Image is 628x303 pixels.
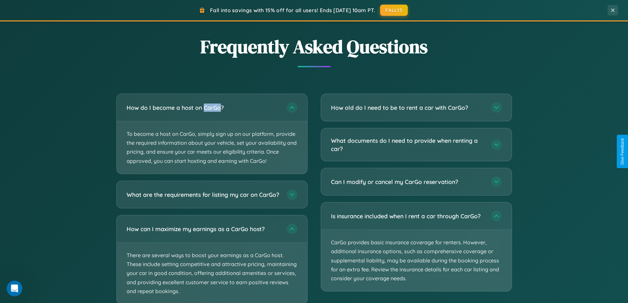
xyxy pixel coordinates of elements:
[127,225,280,233] h3: How can I maximize my earnings as a CarGo host?
[331,136,485,153] h3: What documents do I need to provide when renting a car?
[210,7,375,14] span: Fall into savings with 15% off for all users! Ends [DATE] 10am PT.
[117,121,307,174] p: To become a host on CarGo, simply sign up on our platform, provide the required information about...
[331,104,485,112] h3: How old do I need to be to rent a car with CarGo?
[116,34,512,59] h2: Frequently Asked Questions
[380,5,408,16] button: FALL15
[331,212,485,220] h3: Is insurance included when I rent a car through CarGo?
[127,104,280,112] h3: How do I become a host on CarGo?
[321,230,512,291] p: CarGo provides basic insurance coverage for renters. However, additional insurance options, such ...
[620,138,625,165] div: Give Feedback
[331,178,485,186] h3: Can I modify or cancel my CarGo reservation?
[127,190,280,198] h3: What are the requirements for listing my car on CarGo?
[7,281,22,296] iframe: Intercom live chat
